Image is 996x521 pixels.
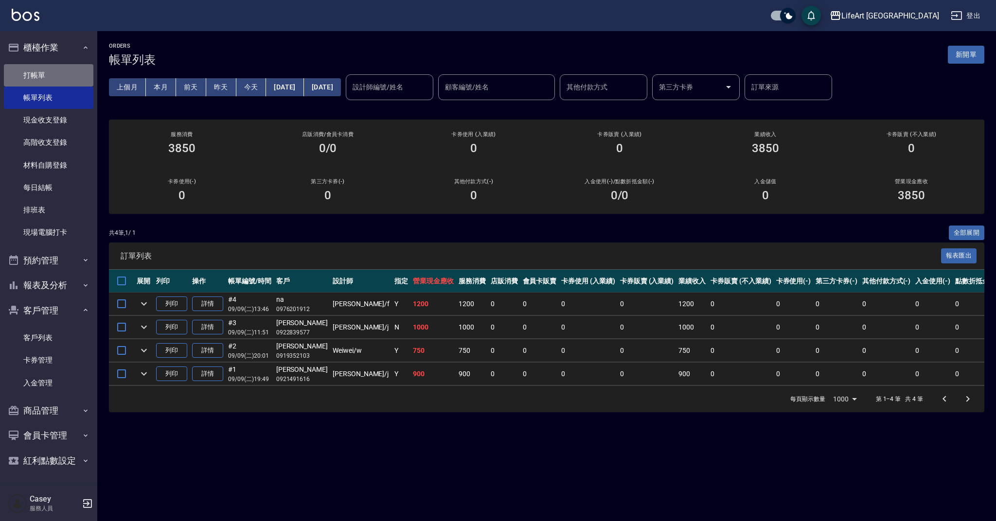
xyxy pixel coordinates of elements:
[410,339,456,362] td: 750
[558,178,681,185] h2: 入金使用(-) /點數折抵金額(-)
[274,270,330,293] th: 客戶
[228,351,271,360] p: 09/09 (二) 20:01
[319,141,337,155] h3: 0/0
[774,316,814,339] td: 0
[4,131,93,154] a: 高階收支登錄
[520,293,559,315] td: 0
[410,363,456,385] td: 900
[121,131,243,138] h3: 服務消費
[168,141,196,155] h3: 3850
[4,109,93,131] a: 現金收支登錄
[228,328,271,337] p: 09/09 (二) 11:51
[488,293,520,315] td: 0
[813,316,860,339] td: 0
[121,251,941,261] span: 訂單列表
[520,339,559,362] td: 0
[137,366,151,381] button: expand row
[826,6,943,26] button: LifeArt [GEOGRAPHIC_DATA]
[392,293,410,315] td: Y
[616,141,623,155] h3: 0
[456,293,488,315] td: 1200
[948,50,984,59] a: 新開單
[156,366,187,382] button: 列印
[330,339,392,362] td: Weiwei /w
[228,375,271,383] p: 09/09 (二) 19:49
[676,270,708,293] th: 業績收入
[276,351,328,360] p: 0919352103
[267,131,389,138] h2: 店販消費 /會員卡消費
[456,316,488,339] td: 1000
[192,343,223,358] a: 詳情
[146,78,176,96] button: 本月
[137,320,151,334] button: expand row
[860,293,913,315] td: 0
[4,273,93,298] button: 報表及分析
[134,270,154,293] th: 展開
[226,270,274,293] th: 帳單編號/時間
[618,339,676,362] td: 0
[276,365,328,375] div: [PERSON_NAME]
[559,270,618,293] th: 卡券使用 (入業績)
[276,295,328,305] div: na
[330,363,392,385] td: [PERSON_NAME] /j
[226,363,274,385] td: #1
[156,343,187,358] button: 列印
[813,363,860,385] td: 0
[676,363,708,385] td: 900
[226,293,274,315] td: #4
[330,270,392,293] th: 設計師
[228,305,271,313] p: 09/09 (二) 13:46
[392,363,410,385] td: Y
[721,79,736,95] button: Open
[4,248,93,273] button: 預約管理
[752,141,779,155] h3: 3850
[559,363,618,385] td: 0
[109,43,156,49] h2: ORDERS
[898,189,925,202] h3: 3850
[708,293,773,315] td: 0
[850,178,973,185] h2: 營業現金應收
[704,178,827,185] h2: 入金儲值
[801,6,821,25] button: save
[947,7,984,25] button: 登出
[412,178,535,185] h2: 其他付款方式(-)
[860,363,913,385] td: 0
[470,141,477,155] h3: 0
[813,339,860,362] td: 0
[226,339,274,362] td: #2
[456,363,488,385] td: 900
[410,270,456,293] th: 營業現金應收
[520,363,559,385] td: 0
[774,339,814,362] td: 0
[790,395,825,403] p: 每頁顯示數量
[559,316,618,339] td: 0
[860,339,913,362] td: 0
[226,316,274,339] td: #3
[456,270,488,293] th: 服務消費
[860,270,913,293] th: 其他付款方式(-)
[676,293,708,315] td: 1200
[618,363,676,385] td: 0
[611,189,629,202] h3: 0 /0
[156,320,187,335] button: 列印
[276,318,328,328] div: [PERSON_NAME]
[276,305,328,313] p: 0976201912
[12,9,39,21] img: Logo
[708,270,773,293] th: 卡券販賣 (不入業績)
[704,131,827,138] h2: 業績收入
[4,372,93,394] a: 入金管理
[156,296,187,312] button: 列印
[4,349,93,371] a: 卡券管理
[109,78,146,96] button: 上個月
[206,78,236,96] button: 昨天
[4,221,93,243] a: 現場電腦打卡
[762,189,769,202] h3: 0
[4,154,93,176] a: 材料自購登錄
[410,293,456,315] td: 1200
[324,189,331,202] h3: 0
[813,293,860,315] td: 0
[4,327,93,349] a: 客戶列表
[913,339,953,362] td: 0
[676,316,708,339] td: 1000
[618,316,676,339] td: 0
